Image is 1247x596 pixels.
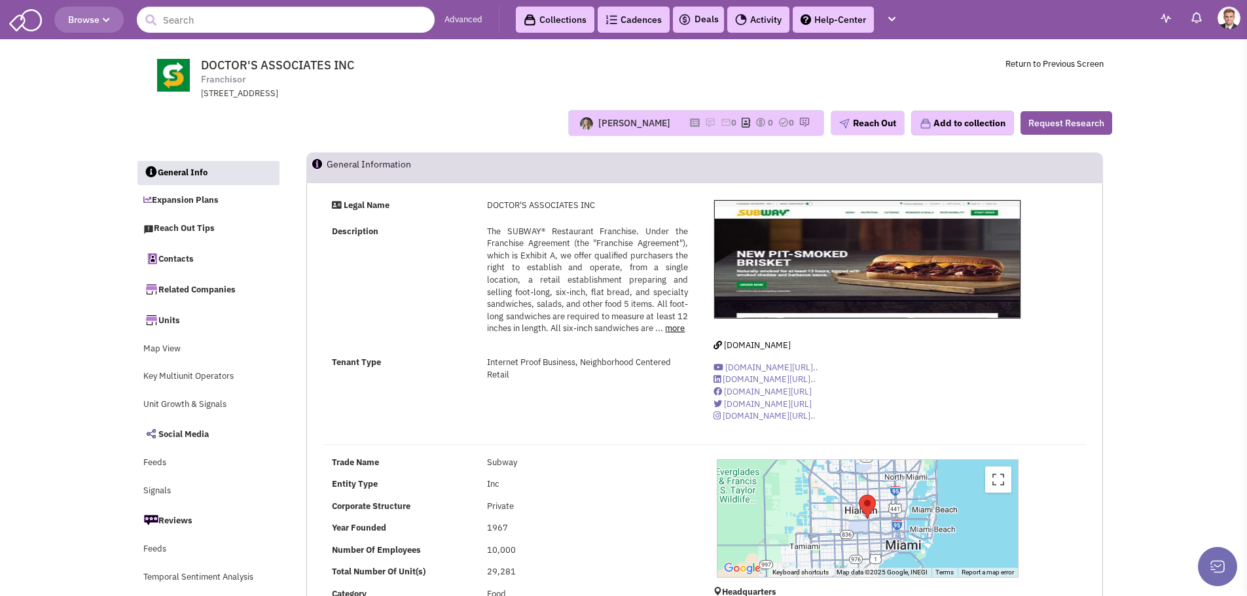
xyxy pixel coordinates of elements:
a: Related Companies [137,275,280,303]
span: 0 [768,117,773,128]
img: icon-email-active-16.png [721,117,731,128]
img: Activity.png [735,14,747,26]
img: icon-deals.svg [678,12,691,27]
span: Franchisor [201,73,245,86]
div: Private [479,500,696,513]
img: Cadences_logo.png [605,15,617,24]
span: Map data ©2025 Google, INEGI [837,569,928,576]
img: icon-collection-lavender.png [920,118,931,130]
img: SmartAdmin [9,7,42,31]
img: www.subway.com [144,59,204,92]
input: Search [137,7,435,33]
a: Return to Previous Screen [1005,58,1104,69]
span: 0 [731,117,736,128]
div: [STREET_ADDRESS] [201,88,543,100]
a: Social Media [137,420,280,447]
div: 1967 [479,522,696,535]
a: Activity [727,7,789,33]
img: icon-note.png [705,117,715,128]
button: Toggle fullscreen view [985,466,1011,493]
a: Feeds [137,451,280,476]
a: Reach Out Tips [137,217,280,241]
a: Reviews [137,506,280,534]
div: DOCTOR'S ASSOCIATES INC [479,200,696,212]
b: Year Founded [332,522,386,533]
b: Entity Type [332,478,378,489]
img: help.png [801,14,811,25]
a: Terms (opens in new tab) [935,569,954,576]
img: icon-collection-lavender-black.svg [524,14,536,26]
img: Google [721,560,764,577]
b: Corporate Structure [332,500,410,512]
span: [DOMAIN_NAME][URL].. [723,374,816,385]
a: Units [137,306,280,334]
a: Key Multiunit Operators [137,364,280,389]
span: [DOMAIN_NAME][URL].. [723,410,816,421]
a: Expansion Plans [137,188,280,213]
img: TaskCount.png [778,117,789,128]
a: Help-Center [793,7,874,33]
a: Temporal Sentiment Analysis [137,565,280,590]
a: more [665,323,685,334]
span: [DOMAIN_NAME] [724,340,791,351]
div: Inc [479,478,696,491]
button: Request Research [1021,111,1112,135]
button: Browse [54,7,124,33]
a: Contacts [137,245,280,272]
div: DOCTOR&#39;S ASSOCIATES INC [859,495,876,519]
span: [DOMAIN_NAME][URL] [724,386,812,397]
span: Browse [68,14,110,26]
a: Unit Growth & Signals [137,393,280,417]
a: [DOMAIN_NAME][URL].. [714,362,818,373]
a: Report a map error [962,569,1014,576]
a: Collections [516,7,594,33]
strong: Legal Name [344,200,389,211]
b: Trade Name [332,457,379,468]
div: Subway [479,457,696,469]
div: Internet Proof Business, Neighborhood Centered Retail [479,357,696,381]
button: Reach Out [831,111,905,135]
div: 29,281 [479,566,696,578]
img: DOCTOR'S ASSOCIATES INC [714,200,1021,319]
a: [DOMAIN_NAME][URL].. [714,374,816,385]
a: Cadences [598,7,670,33]
a: [DOMAIN_NAME][URL] [714,386,812,397]
a: Signals [137,479,280,504]
a: [DOMAIN_NAME][URL].. [714,410,816,421]
img: icon-dealamount.png [755,117,766,128]
img: plane.png [839,118,850,129]
span: [DOMAIN_NAME][URL].. [725,362,818,373]
b: Number Of Employees [332,544,421,555]
img: Blake Bogenrief [1218,7,1240,29]
button: Keyboard shortcuts [772,568,829,577]
button: Add to collection [911,111,1014,135]
h2: General Information [327,153,411,182]
a: [DOMAIN_NAME][URL] [714,398,812,410]
a: Advanced [444,14,482,26]
a: Map View [137,337,280,362]
div: [PERSON_NAME] [598,116,670,130]
a: Feeds [137,537,280,562]
span: [DOMAIN_NAME][URL] [724,398,812,410]
span: DOCTOR'S ASSOCIATES INC [201,58,354,73]
b: Total Number Of Unit(s) [332,566,425,577]
a: [DOMAIN_NAME] [714,340,791,351]
span: 0 [789,117,794,128]
strong: Tenant Type [332,357,381,368]
strong: Description [332,226,378,237]
a: General Info [137,161,280,186]
span: The SUBWAY® Restaurant Franchise. Under the Franchise Agreement (the "Franchise Agreement"), whic... [487,226,687,334]
div: 10,000 [479,544,696,557]
a: Open this area in Google Maps (opens a new window) [721,560,764,577]
a: Deals [678,12,719,27]
img: research-icon.png [799,117,810,128]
